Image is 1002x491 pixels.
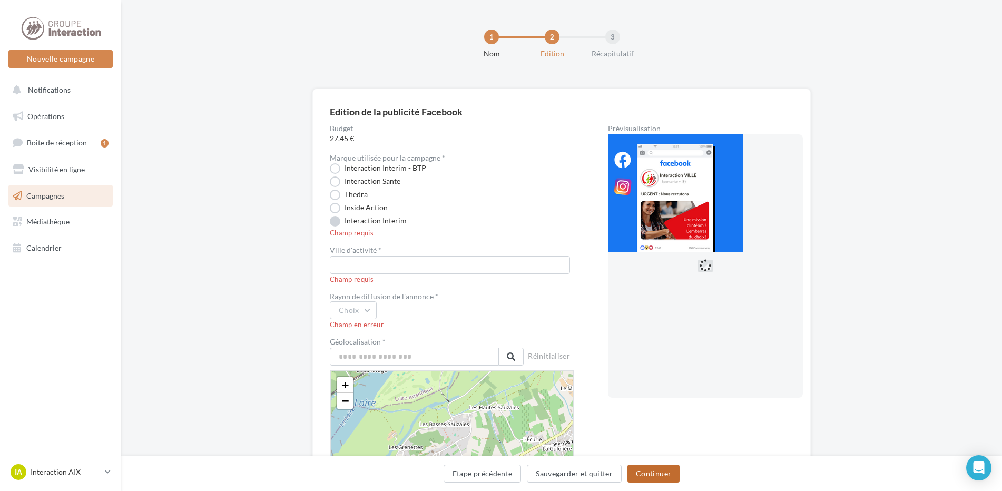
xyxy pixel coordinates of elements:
[966,455,991,480] div: Open Intercom Messenger
[330,338,524,346] label: Géolocalisation *
[458,48,525,59] div: Nom
[27,112,64,121] span: Opérations
[15,467,22,477] span: IA
[330,216,407,227] label: Interaction Interim
[484,30,499,44] div: 1
[31,467,101,477] p: Interaction AIX
[6,79,111,101] button: Notifications
[330,275,574,284] div: Champ requis
[8,50,113,68] button: Nouvelle campagne
[545,30,559,44] div: 2
[6,185,115,207] a: Campagnes
[342,378,349,391] span: +
[444,465,522,483] button: Etape précédente
[342,394,349,407] span: −
[608,125,793,132] div: Prévisualisation
[330,133,574,144] span: 27.45 €
[330,176,400,187] label: Interaction Sante
[26,191,64,200] span: Campagnes
[579,48,646,59] div: Récapitulatif
[28,85,71,94] span: Notifications
[518,48,586,59] div: Edition
[330,247,566,254] label: Ville d'activité *
[330,163,426,174] label: Interaction Interim - BTP
[608,134,743,252] img: operation-preview
[8,462,113,482] a: IA Interaction AIX
[6,237,115,259] a: Calendrier
[605,30,620,44] div: 3
[26,243,62,252] span: Calendrier
[330,154,445,162] label: Marque utilisée pour la campagne *
[6,105,115,127] a: Opérations
[6,159,115,181] a: Visibilité en ligne
[330,203,388,213] label: Inside Action
[337,393,353,409] a: Zoom out
[330,229,574,238] div: Champ requis
[6,131,115,154] a: Boîte de réception1
[337,377,353,393] a: Zoom in
[6,211,115,233] a: Médiathèque
[330,107,463,116] div: Edition de la publicité Facebook
[26,217,70,226] span: Médiathèque
[527,465,622,483] button: Sauvegarder et quitter
[28,165,85,174] span: Visibilité en ligne
[101,139,109,148] div: 1
[330,293,574,300] div: Rayon de diffusion de l'annonce *
[330,190,368,200] label: Thedra
[330,301,377,319] button: Choix
[524,350,574,365] button: Réinitialiser
[27,138,87,147] span: Boîte de réception
[330,320,574,330] div: Champ en erreur
[330,125,574,132] label: Budget
[627,465,680,483] button: Continuer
